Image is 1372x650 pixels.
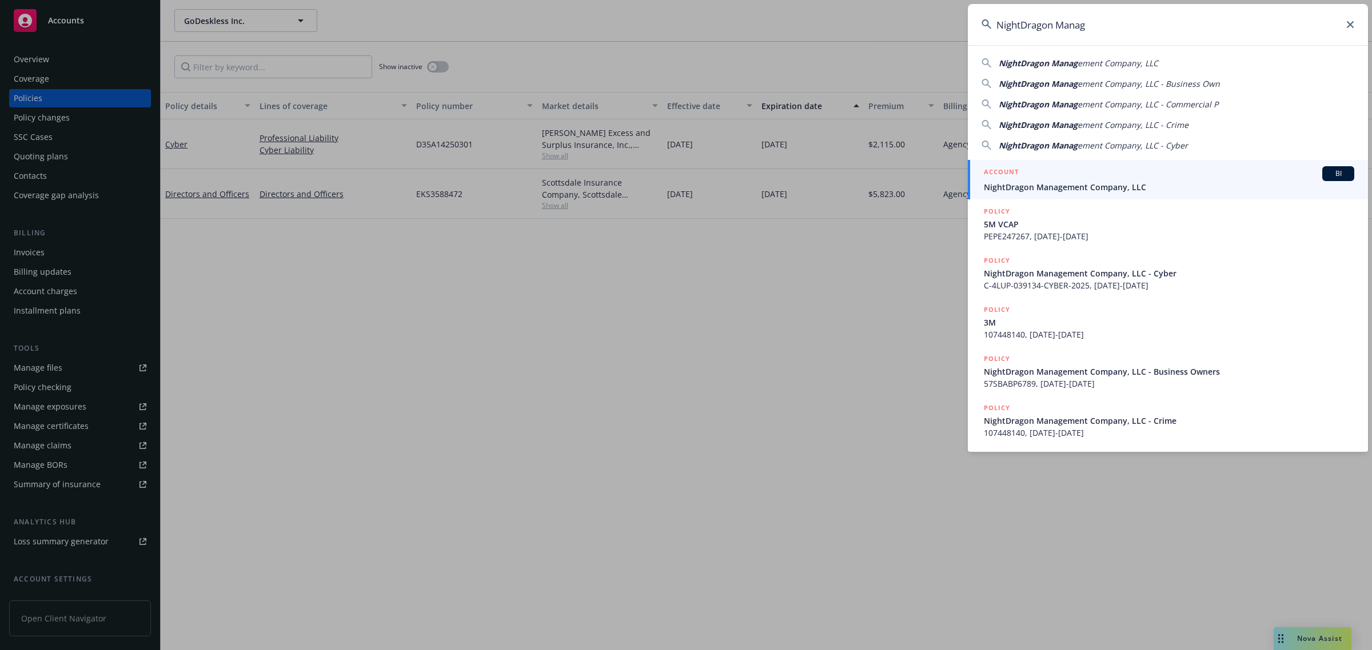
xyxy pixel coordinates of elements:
h5: POLICY [984,206,1010,217]
span: NightDragon Management Company, LLC - Business Owners [984,366,1354,378]
span: 107448140, [DATE]-[DATE] [984,427,1354,439]
a: POLICYNightDragon Management Company, LLC - Crime107448140, [DATE]-[DATE] [968,396,1368,445]
span: ement Company, LLC - Commercial P [1078,99,1218,110]
span: ement Company, LLC - Crime [1078,119,1188,130]
span: ement Company, LLC [1078,58,1158,69]
span: NightDragon Manag [999,140,1078,151]
input: Search... [968,4,1368,45]
span: BI [1327,168,1350,179]
span: NightDragon Manag [999,78,1078,89]
span: ement Company, LLC - Business Own [1078,78,1220,89]
h5: POLICY [984,402,1010,414]
h5: POLICY [984,353,1010,364]
span: ement Company, LLC - Cyber [1078,140,1188,151]
span: NightDragon Manag [999,119,1078,130]
h5: ACCOUNT [984,166,1019,180]
h5: POLICY [984,304,1010,315]
span: PEPE247267, [DATE]-[DATE] [984,230,1354,242]
span: NightDragon Manag [999,58,1078,69]
span: NightDragon Manag [999,99,1078,110]
span: 3M [984,316,1354,328]
span: NightDragon Management Company, LLC [984,181,1354,193]
span: NightDragon Management Company, LLC - Cyber [984,267,1354,279]
span: C-4LUP-039134-CYBER-2025, [DATE]-[DATE] [984,279,1354,291]
h5: POLICY [984,255,1010,266]
a: POLICYNightDragon Management Company, LLC - CyberC-4LUP-039134-CYBER-2025, [DATE]-[DATE] [968,248,1368,298]
a: ACCOUNTBINightDragon Management Company, LLC [968,160,1368,199]
span: NightDragon Management Company, LLC - Crime [984,415,1354,427]
a: POLICY5M VCAPPEPE247267, [DATE]-[DATE] [968,199,1368,248]
span: 57SBABP6789, [DATE]-[DATE] [984,378,1354,390]
a: POLICY3M107448140, [DATE]-[DATE] [968,298,1368,347]
span: 5M VCAP [984,218,1354,230]
span: 107448140, [DATE]-[DATE] [984,328,1354,340]
a: POLICYNightDragon Management Company, LLC - Business Owners57SBABP6789, [DATE]-[DATE] [968,347,1368,396]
